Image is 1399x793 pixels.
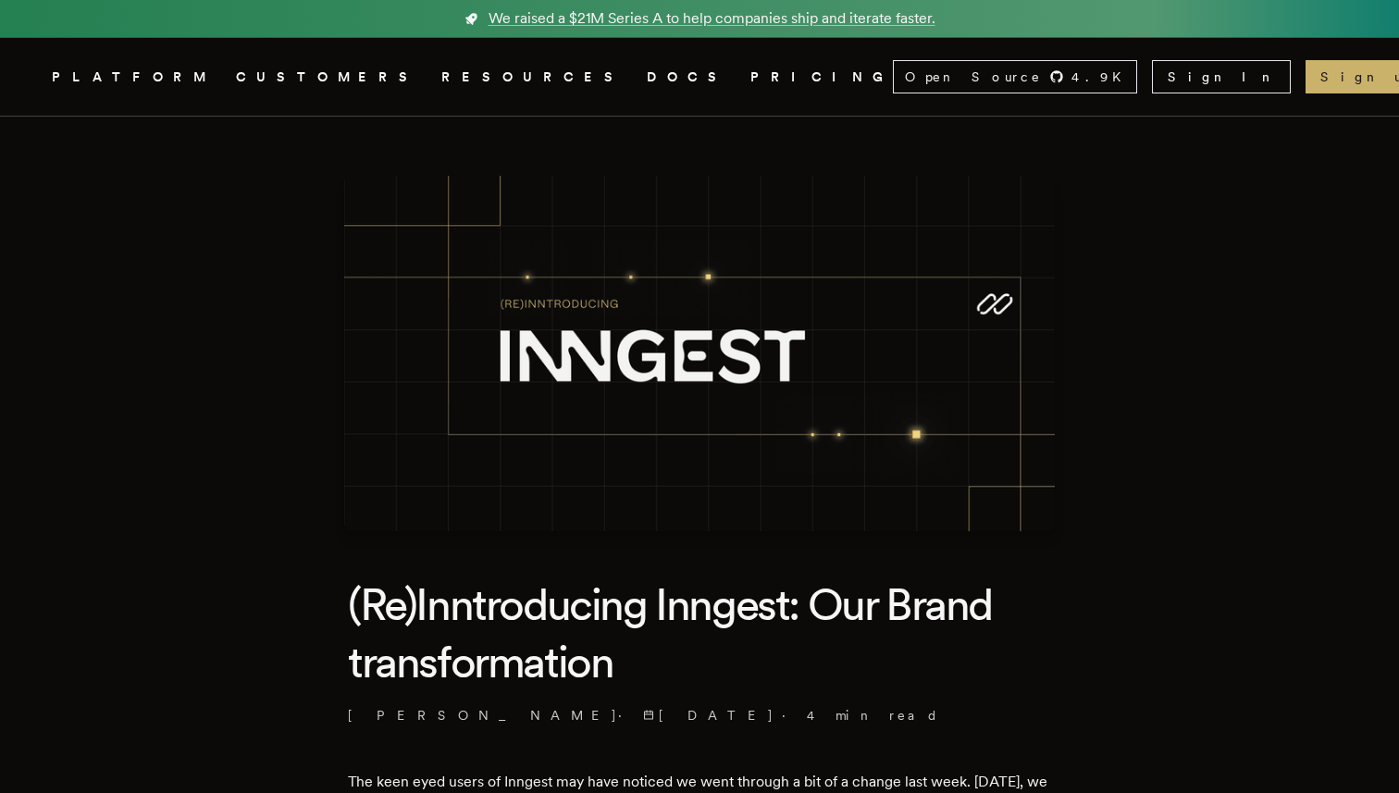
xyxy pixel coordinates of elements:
[348,706,1051,725] p: [PERSON_NAME] · ·
[348,576,1051,691] h1: (Re)Inntroducing Inngest: Our Brand transformation
[807,706,939,725] span: 4 min read
[344,176,1055,531] img: Featured image for (Re)Inntroducing Inngest: Our Brand transformation blog post
[236,66,419,89] a: CUSTOMERS
[1071,68,1133,86] span: 4.9 K
[52,66,214,89] button: PLATFORM
[647,66,728,89] a: DOCS
[441,66,625,89] button: RESOURCES
[750,66,893,89] a: PRICING
[1152,60,1291,93] a: Sign In
[905,68,1042,86] span: Open Source
[489,7,935,30] span: We raised a $21M Series A to help companies ship and iterate faster.
[643,706,774,725] span: [DATE]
